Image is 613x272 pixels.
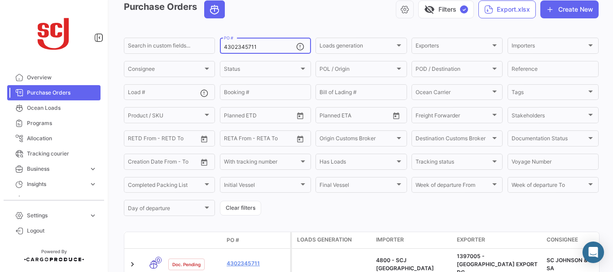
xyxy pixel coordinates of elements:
[320,67,394,73] span: POL / Origin
[424,4,435,15] span: visibility_off
[416,183,490,190] span: Week of departure From
[416,113,490,120] span: Freight Forwarder
[512,44,587,50] span: Importers
[128,207,203,213] span: Day of departure
[416,160,490,166] span: Tracking status
[128,137,140,143] input: From
[418,0,474,18] button: visibility_offFilters✓
[224,113,236,120] input: From
[7,192,101,207] a: Carbon Footprint
[540,0,599,18] button: Create New
[7,146,101,161] a: Tracking courier
[147,160,180,166] input: To
[205,1,224,18] button: Ocean
[220,201,261,216] button: Clear filters
[27,73,97,82] span: Overview
[197,155,211,169] button: Open calendar
[172,261,201,268] span: Doc. Pending
[27,89,97,97] span: Purchase Orders
[512,137,587,143] span: Documentation Status
[224,67,299,73] span: Status
[128,260,137,269] a: Expand/Collapse Row
[320,160,394,166] span: Has Loads
[27,134,97,142] span: Allocation
[128,67,203,73] span: Consignee
[224,137,236,143] input: From
[7,131,101,146] a: Allocation
[376,236,404,244] span: Importer
[147,137,180,143] input: To
[243,137,276,143] input: To
[128,160,140,166] input: From
[165,237,223,244] datatable-header-cell: Doc. Status
[512,91,587,97] span: Tags
[416,91,490,97] span: Ocean Carrier
[7,100,101,116] a: Ocean Loads
[297,236,352,244] span: Loads generation
[27,180,85,188] span: Insights
[376,257,434,272] span: 4800 - SCJ Perú
[128,113,203,120] span: Product / SKU
[7,116,101,131] a: Programs
[7,85,101,100] a: Purchase Orders
[227,236,239,244] span: PO #
[416,44,490,50] span: Exporters
[582,242,604,263] div: Abrir Intercom Messenger
[27,195,97,203] span: Carbon Footprint
[320,113,332,120] input: From
[547,236,578,244] span: Consignee
[27,119,97,127] span: Programs
[320,44,394,50] span: Loads generation
[478,0,536,18] button: Export.xlsx
[224,160,299,166] span: With tracking number
[320,137,394,143] span: Origin Customs Broker
[457,236,485,244] span: Exporter
[293,132,307,146] button: Open calendar
[89,180,97,188] span: expand_more
[320,183,394,190] span: Final Vessel
[390,109,403,122] button: Open calendar
[197,132,211,146] button: Open calendar
[224,183,299,190] span: Initial Vessel
[293,109,307,122] button: Open calendar
[27,165,85,173] span: Business
[128,183,203,190] span: Completed Packing List
[512,113,587,120] span: Stakeholders
[460,5,468,13] span: ✓
[155,257,162,263] span: 0
[27,104,97,112] span: Ocean Loads
[416,67,490,73] span: POD / Destination
[243,113,276,120] input: To
[453,232,543,248] datatable-header-cell: Exporter
[223,233,290,248] datatable-header-cell: PO #
[227,259,287,268] a: 4302345711
[7,70,101,85] a: Overview
[372,232,453,248] datatable-header-cell: Importer
[124,0,228,18] h3: Purchase Orders
[292,232,372,248] datatable-header-cell: Loads generation
[142,237,165,244] datatable-header-cell: Transport mode
[512,183,587,190] span: Week of departure To
[27,227,97,235] span: Logout
[89,165,97,173] span: expand_more
[89,212,97,220] span: expand_more
[31,11,76,56] img: scj_logo1.svg
[416,137,490,143] span: Destination Customs Broker
[338,113,372,120] input: To
[27,212,85,220] span: Settings
[27,150,97,158] span: Tracking courier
